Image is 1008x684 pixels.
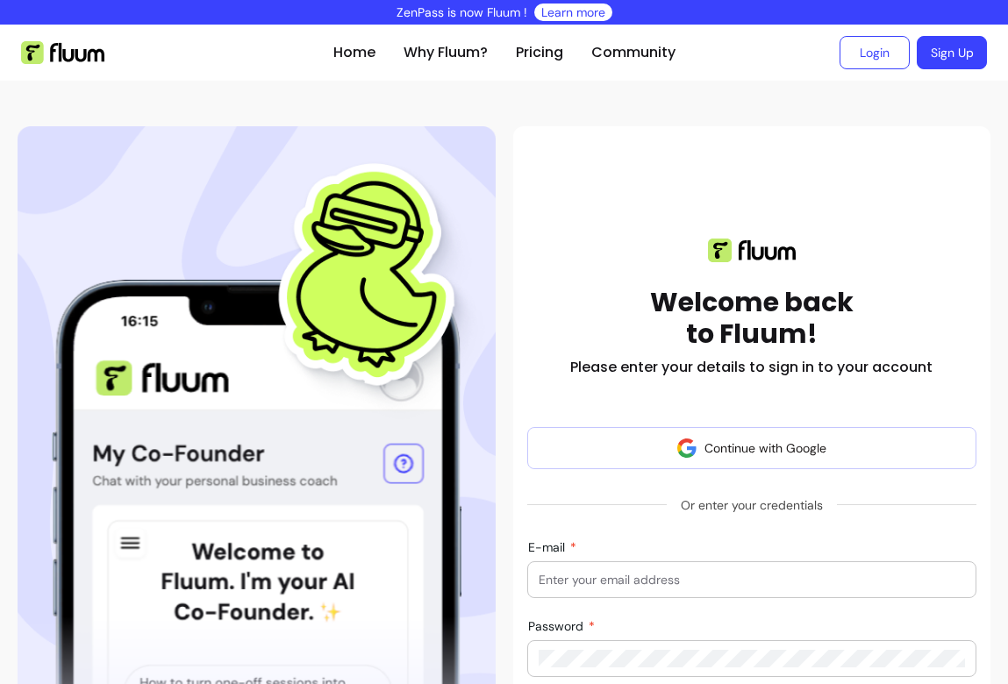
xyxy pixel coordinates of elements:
[570,357,933,378] h2: Please enter your details to sign in to your account
[676,438,697,459] img: avatar
[333,42,375,63] a: Home
[917,36,987,69] a: Sign Up
[667,489,837,521] span: Or enter your credentials
[404,42,488,63] a: Why Fluum?
[541,4,605,21] a: Learn more
[516,42,563,63] a: Pricing
[539,571,966,588] input: E-mail
[397,4,527,21] p: ZenPass is now Fluum !
[21,41,104,64] img: Fluum Logo
[527,427,977,469] button: Continue with Google
[539,650,966,667] input: Password
[528,539,568,555] span: E-mail
[840,36,910,69] a: Login
[708,239,796,262] img: Fluum logo
[650,287,854,350] h1: Welcome back to Fluum!
[591,42,676,63] a: Community
[528,618,587,634] span: Password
